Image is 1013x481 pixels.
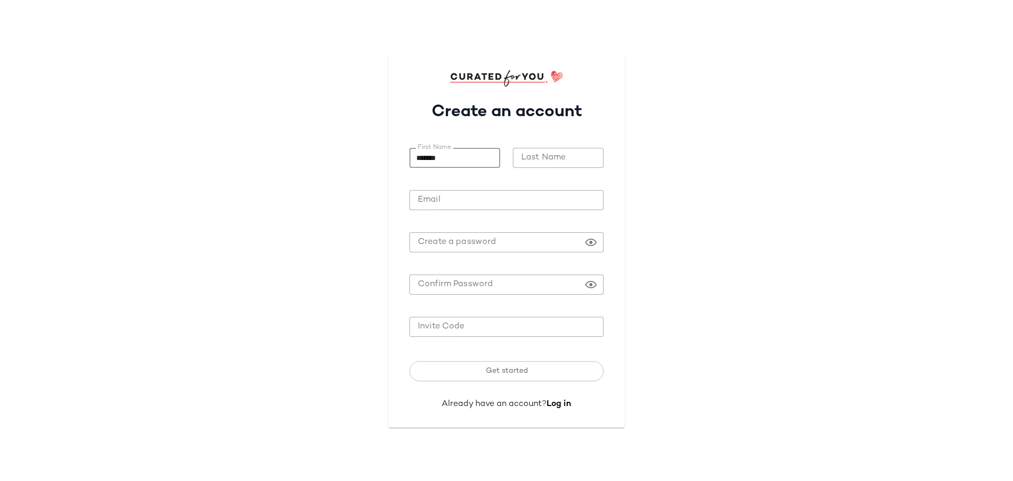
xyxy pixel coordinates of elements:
img: cfy_login_logo.DGdB1djN.svg [450,70,563,86]
span: Get started [485,367,528,375]
h1: Create an account [409,87,604,131]
a: Log in [547,400,571,409]
span: Already have an account? [442,400,547,409]
button: Get started [409,361,604,381]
